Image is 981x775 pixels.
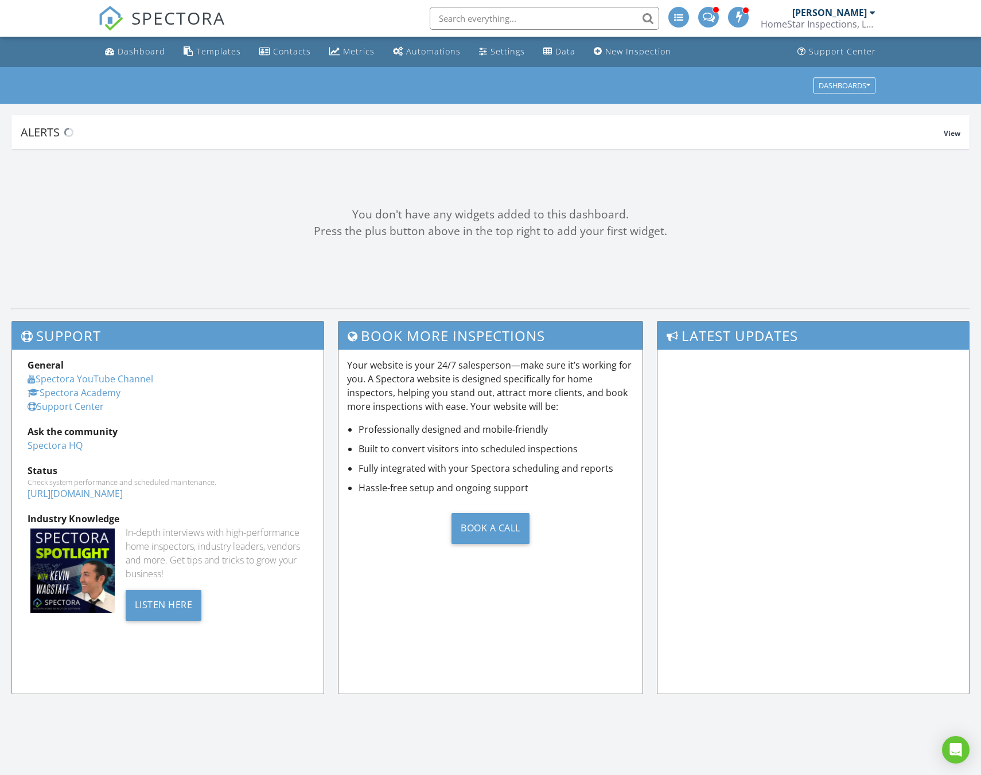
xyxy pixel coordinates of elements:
img: The Best Home Inspection Software - Spectora [98,6,123,31]
a: Contacts [255,41,316,62]
a: Metrics [325,41,379,62]
img: Spectoraspolightmain [30,529,115,613]
a: Spectora YouTube Channel [28,373,153,385]
div: Dashboards [819,81,870,89]
h3: Support [12,322,324,350]
a: [URL][DOMAIN_NAME] [28,487,123,500]
div: Dashboard [118,46,165,57]
li: Built to convert visitors into scheduled inspections [359,442,634,456]
div: HomeStar Inspections, LLC [761,18,875,30]
div: Press the plus button above in the top right to add your first widget. [11,223,970,240]
div: Ask the community [28,425,308,439]
li: Fully integrated with your Spectora scheduling and reports [359,461,634,475]
div: Contacts [273,46,311,57]
a: Listen Here [126,598,202,610]
div: Settings [490,46,525,57]
a: SPECTORA [98,15,225,40]
div: Data [555,46,575,57]
div: You don't have any widgets added to this dashboard. [11,206,970,223]
p: Your website is your 24/7 salesperson—make sure it’s working for you. A Spectora website is desig... [347,358,634,413]
h3: Book More Inspections [338,322,643,350]
input: Search everything... [430,7,659,30]
span: SPECTORA [131,6,225,30]
div: New Inspection [605,46,671,57]
div: Metrics [343,46,375,57]
a: Templates [179,41,246,62]
h3: Latest Updates [657,322,969,350]
div: Templates [196,46,241,57]
li: Hassle-free setup and ongoing support [359,481,634,495]
a: Spectora Academy [28,386,120,399]
div: Support Center [809,46,876,57]
a: Spectora HQ [28,439,83,452]
div: Listen Here [126,590,202,621]
div: Alerts [21,124,944,140]
div: Book a Call [451,513,530,544]
div: Check system performance and scheduled maintenance. [28,477,308,487]
div: Industry Knowledge [28,512,308,526]
div: Status [28,464,308,477]
a: Dashboard [100,41,170,62]
a: Book a Call [347,504,634,553]
a: Settings [474,41,530,62]
strong: General [28,359,64,371]
a: New Inspection [589,41,676,62]
a: Automations (Advanced) [388,41,465,62]
div: Open Intercom Messenger [942,736,970,764]
a: Support Center [793,41,881,62]
div: [PERSON_NAME] [792,7,867,18]
a: Support Center [28,400,104,413]
div: Automations [406,46,461,57]
a: Data [539,41,580,62]
button: Dashboards [813,77,875,93]
span: View [944,128,960,138]
li: Professionally designed and mobile-friendly [359,422,634,436]
div: In-depth interviews with high-performance home inspectors, industry leaders, vendors and more. Ge... [126,526,308,581]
